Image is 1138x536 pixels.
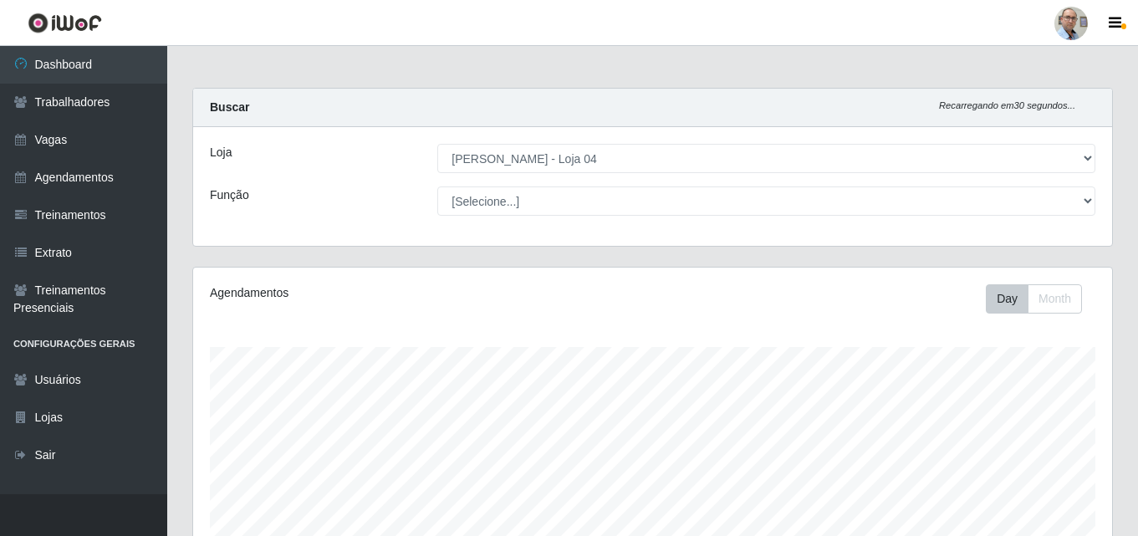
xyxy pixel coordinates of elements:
[986,284,1028,314] button: Day
[210,100,249,114] strong: Buscar
[1028,284,1082,314] button: Month
[986,284,1095,314] div: Toolbar with button groups
[939,100,1075,110] i: Recarregando em 30 segundos...
[210,284,564,302] div: Agendamentos
[986,284,1082,314] div: First group
[28,13,102,33] img: CoreUI Logo
[210,186,249,204] label: Função
[210,144,232,161] label: Loja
